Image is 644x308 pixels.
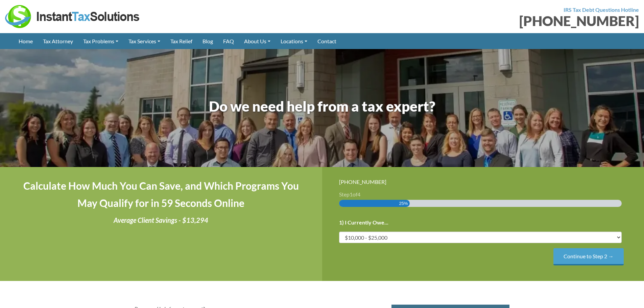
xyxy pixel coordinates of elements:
[564,6,639,13] strong: IRS Tax Debt Questions Hotline
[17,177,305,212] h4: Calculate How Much You Can Save, and Which Programs You May Qualify for in 59 Seconds Online
[197,33,218,49] a: Blog
[123,33,165,49] a: Tax Services
[312,33,341,49] a: Contact
[135,96,510,116] h1: Do we need help from a tax expert?
[5,13,140,19] a: Instant Tax Solutions Logo
[339,219,388,226] label: 1) I Currently Owe...
[327,14,639,28] div: [PHONE_NUMBER]
[399,200,408,207] span: 25%
[78,33,123,49] a: Tax Problems
[357,191,360,197] span: 4
[239,33,276,49] a: About Us
[14,33,38,49] a: Home
[339,177,627,186] div: [PHONE_NUMBER]
[114,216,208,224] i: Average Client Savings - $13,294
[218,33,239,49] a: FAQ
[38,33,78,49] a: Tax Attorney
[553,248,624,265] input: Continue to Step 2 →
[350,191,353,197] span: 1
[5,5,140,28] img: Instant Tax Solutions Logo
[276,33,312,49] a: Locations
[339,192,627,197] h3: Step of
[165,33,197,49] a: Tax Relief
